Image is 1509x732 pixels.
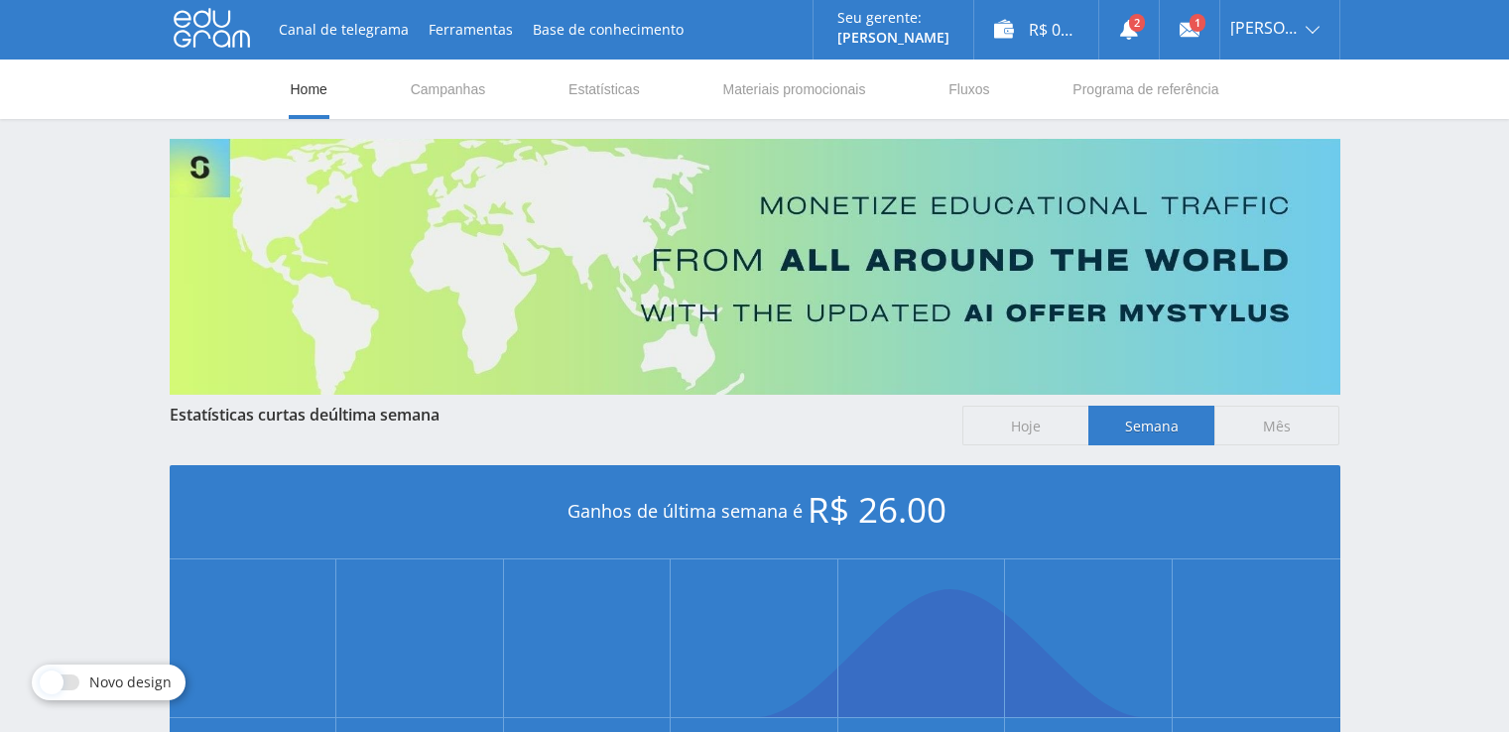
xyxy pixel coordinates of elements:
[89,674,172,690] span: Novo design
[1230,20,1300,36] span: [PERSON_NAME]
[1088,406,1214,445] span: Semana
[170,139,1340,395] img: Banner
[837,30,949,46] p: [PERSON_NAME]
[170,406,943,424] div: Estatísticas curtas de
[409,60,488,119] a: Campanhas
[837,10,949,26] p: Seu gerente:
[946,60,991,119] a: Fluxos
[720,60,867,119] a: Materiais promocionais
[328,404,440,426] span: última semana
[1070,60,1220,119] a: Programa de referência
[289,60,329,119] a: Home
[566,60,642,119] a: Estatísticas
[962,406,1088,445] span: Hoje
[1214,406,1340,445] span: Mês
[170,465,1340,559] div: Ganhos de última semana é
[808,486,946,533] span: R$ 26.00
